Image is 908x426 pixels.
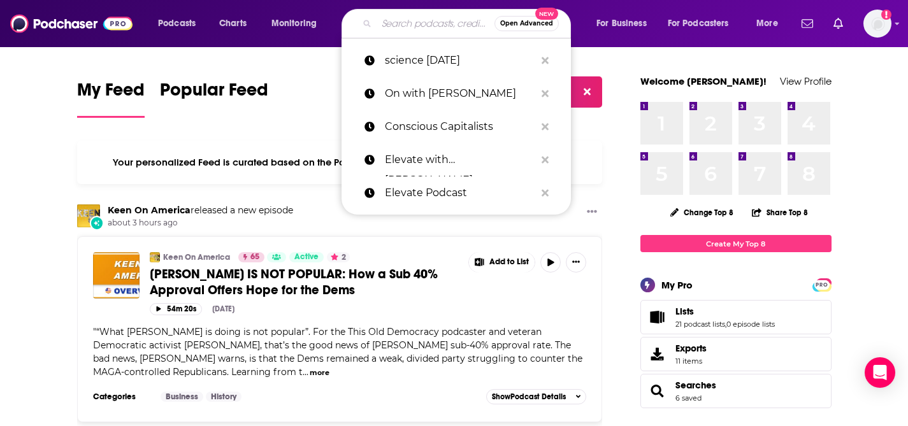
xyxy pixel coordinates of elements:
[566,252,586,273] button: Show More Button
[863,10,891,38] img: User Profile
[725,320,726,329] span: ,
[77,79,145,108] span: My Feed
[342,143,571,176] a: Elevate with [PERSON_NAME]
[212,304,234,313] div: [DATE]
[469,252,535,273] button: Show More Button
[77,141,603,184] div: Your personalized Feed is curated based on the Podcasts, Creators, Users, and Lists that you Follow.
[160,79,268,118] a: Popular Feed
[342,44,571,77] a: science [DATE]
[726,320,775,329] a: 0 episode lists
[751,200,809,225] button: Share Top 8
[494,16,559,31] button: Open AdvancedNew
[675,380,716,391] a: Searches
[486,389,587,404] button: ShowPodcast Details
[640,337,832,371] a: Exports
[863,10,891,38] span: Logged in as megcassidy
[250,251,259,264] span: 65
[77,204,100,227] img: Keen On America
[303,366,308,378] span: ...
[675,343,707,354] span: Exports
[640,235,832,252] a: Create My Top 8
[354,9,583,38] div: Search podcasts, credits, & more...
[93,252,140,299] img: TRUMP IS NOT POPULAR: How a Sub 40% Approval Offers Hope for the Dems
[385,143,535,176] p: Elevate with Robert
[271,15,317,32] span: Monitoring
[500,20,553,27] span: Open Advanced
[149,13,212,34] button: open menu
[385,77,535,110] p: On with Kara Swisher
[640,75,767,87] a: Welcome [PERSON_NAME]!
[780,75,832,87] a: View Profile
[219,15,247,32] span: Charts
[342,176,571,209] a: Elevate Podcast
[489,257,529,267] span: Add to List
[238,252,264,262] a: 65
[661,279,693,291] div: My Pro
[342,77,571,110] a: On with [PERSON_NAME]
[294,251,319,264] span: Active
[385,176,535,209] p: Elevate Podcast
[108,218,293,229] span: about 3 hours ago
[814,280,830,289] a: PRO
[77,79,145,118] a: My Feed
[645,382,670,400] a: Searches
[342,110,571,143] a: Conscious Capitalists
[640,300,832,334] span: Lists
[796,13,818,34] a: Show notifications dropdown
[675,306,775,317] a: Lists
[108,204,293,217] h3: released a new episode
[289,252,324,262] a: Active
[377,13,494,34] input: Search podcasts, credits, & more...
[863,10,891,38] button: Show profile menu
[492,392,566,401] span: Show Podcast Details
[814,280,830,290] span: PRO
[663,204,742,220] button: Change Top 8
[828,13,848,34] a: Show notifications dropdown
[161,392,203,402] a: Business
[10,11,133,36] img: Podchaser - Follow, Share and Rate Podcasts
[865,357,895,388] div: Open Intercom Messenger
[150,252,160,262] img: Keen On America
[385,110,535,143] p: Conscious Capitalists
[163,252,230,262] a: Keen On America
[90,216,104,230] div: New Episode
[385,44,535,77] p: science friday
[108,204,191,216] a: Keen On America
[327,252,350,262] button: 2
[582,204,602,220] button: Show More Button
[640,374,832,408] span: Searches
[263,13,333,34] button: open menu
[206,392,241,402] a: History
[747,13,794,34] button: open menu
[659,13,747,34] button: open menu
[645,308,670,326] a: Lists
[150,266,459,298] a: [PERSON_NAME] IS NOT POPULAR: How a Sub 40% Approval Offers Hope for the Dems
[587,13,663,34] button: open menu
[93,326,582,378] span: “What [PERSON_NAME] is doing is not popular”. For the This Old Democracy podcaster and veteran De...
[535,8,558,20] span: New
[645,345,670,363] span: Exports
[160,79,268,108] span: Popular Feed
[158,15,196,32] span: Podcasts
[675,320,725,329] a: 21 podcast lists
[881,10,891,20] svg: Add a profile image
[756,15,778,32] span: More
[93,326,582,378] span: "
[675,357,707,366] span: 11 items
[93,392,150,402] h3: Categories
[150,303,202,315] button: 54m 20s
[211,13,254,34] a: Charts
[668,15,729,32] span: For Podcasters
[310,367,329,378] button: more
[675,394,702,402] a: 6 saved
[150,266,438,298] span: [PERSON_NAME] IS NOT POPULAR: How a Sub 40% Approval Offers Hope for the Dems
[675,306,694,317] span: Lists
[596,15,647,32] span: For Business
